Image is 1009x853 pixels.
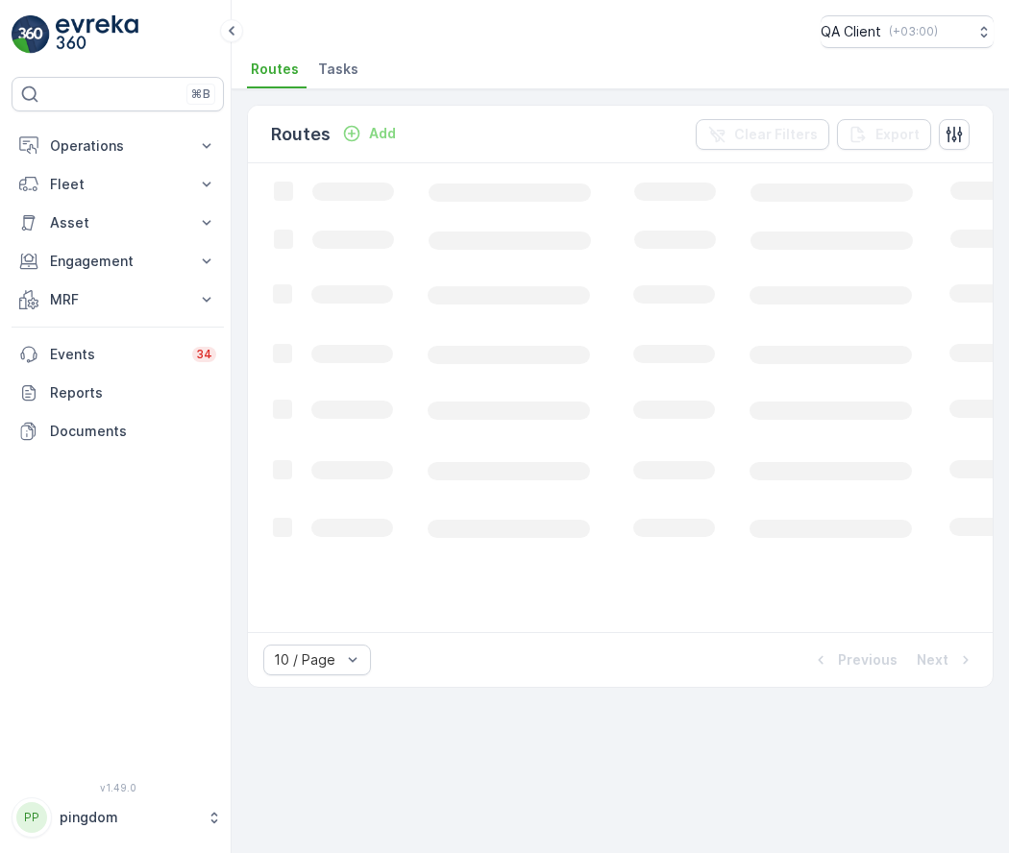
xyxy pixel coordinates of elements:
p: Events [50,345,181,364]
p: ⌘B [191,86,210,102]
img: logo_light-DOdMpM7g.png [56,15,138,54]
button: Fleet [12,165,224,204]
a: Reports [12,374,224,412]
button: QA Client(+03:00) [821,15,994,48]
button: PPpingdom [12,797,224,838]
button: Operations [12,127,224,165]
p: ( +03:00 ) [889,24,938,39]
button: MRF [12,280,224,319]
div: PP [16,802,47,833]
p: Operations [50,136,185,156]
p: Previous [838,650,898,670]
button: Export [837,119,931,150]
p: QA Client [821,22,881,41]
p: Asset [50,213,185,232]
a: Documents [12,412,224,451]
p: Clear Filters [734,125,818,144]
p: MRF [50,290,185,309]
span: Tasks [318,60,358,79]
p: 34 [196,347,212,362]
button: Previous [809,648,899,671]
span: v 1.49.0 [12,782,224,793]
button: Add [334,122,404,145]
p: Add [369,124,396,143]
p: Documents [50,422,216,441]
a: Events34 [12,335,224,374]
p: Next [917,650,948,670]
p: Routes [271,121,331,148]
p: Engagement [50,252,185,271]
p: Reports [50,383,216,402]
p: pingdom [60,808,197,827]
img: logo [12,15,50,54]
button: Next [915,648,977,671]
span: Routes [251,60,299,79]
button: Clear Filters [696,119,829,150]
p: Export [875,125,920,144]
p: Fleet [50,175,185,194]
button: Asset [12,204,224,242]
button: Engagement [12,242,224,280]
